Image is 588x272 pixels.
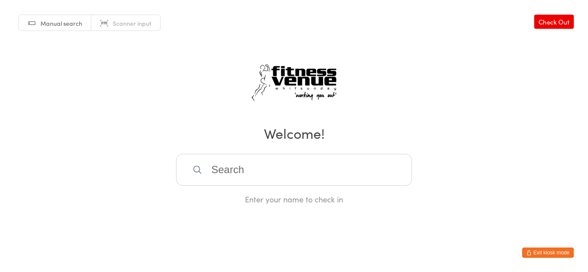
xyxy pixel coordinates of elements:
button: Exit kiosk mode [522,248,574,258]
span: Scanner input [113,19,152,28]
input: Search [176,154,412,186]
img: Fitness Venue Whitsunday [240,55,348,111]
span: Manual search [40,19,82,28]
a: Check Out [534,15,574,29]
div: Enter your name to check in [176,194,412,205]
h2: Welcome! [9,123,579,143]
